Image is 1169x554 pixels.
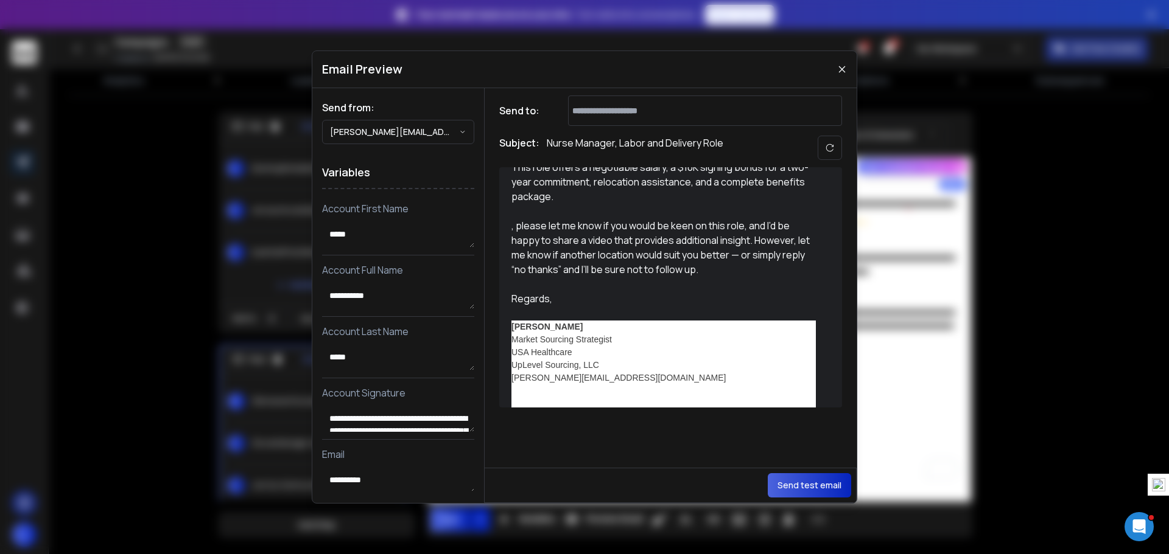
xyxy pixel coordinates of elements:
[322,447,474,462] p: Email
[768,473,851,497] button: Send test email
[511,359,816,372] div: UpLevel Sourcing, LLC
[322,324,474,339] p: Account Last Name
[547,136,723,160] p: Nurse Manager, Labor and Delivery Role
[511,372,816,384] div: [PERSON_NAME][EMAIL_ADDRESS][DOMAIN_NAME]
[511,333,816,346] div: Market Sourcing Strategist
[511,218,816,277] div: , please let me know if you would be keen on this role, and I’d be happy to share a video that pr...
[499,136,539,160] h1: Subject:
[1125,512,1154,541] iframe: Intercom live chat
[322,386,474,400] p: Account Signature
[511,346,816,359] div: USA Healthcare
[511,291,816,306] div: Regards,
[322,201,474,216] p: Account First Name
[322,156,474,189] h1: Variables
[511,322,583,331] strong: [PERSON_NAME]
[322,263,474,277] p: Account Full Name
[511,160,816,204] div: This role offers a negotiable salary, a $10K signing bonus for a two-year commitment, relocation ...
[322,100,474,115] h1: Send from:
[330,126,459,138] p: [PERSON_NAME][EMAIL_ADDRESS][DOMAIN_NAME]
[511,320,816,465] div: ]
[499,103,548,118] h1: Send to:
[322,61,402,78] h1: Email Preview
